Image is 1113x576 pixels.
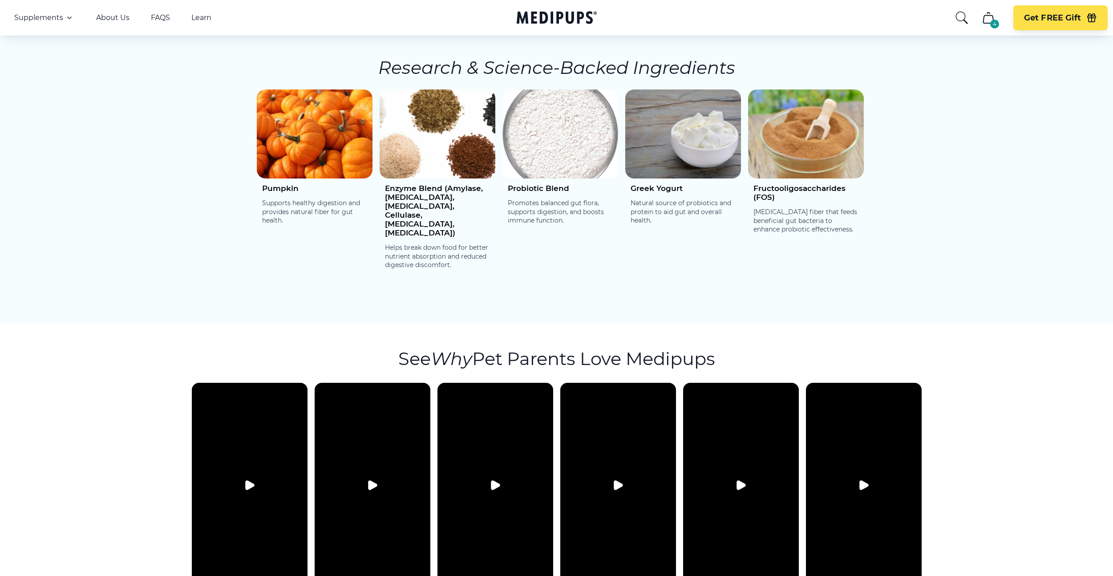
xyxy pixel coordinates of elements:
h4: Greek Yogurt [631,184,736,193]
h4: Fructooligosaccharides (FOS) [753,184,858,202]
button: Supplements [14,12,75,23]
a: About Us [96,13,130,22]
button: cart [978,7,999,28]
img: Greek Yogurt [625,89,741,178]
button: Play video [362,475,383,496]
span: Get FREE Gift [1024,13,1081,23]
button: Get FREE Gift [1013,5,1108,30]
h4: Probiotic Blend [508,184,613,193]
h4: Pumpkin [262,184,367,193]
img: Pumpkin [257,89,372,178]
h3: Research & Science-Backed Ingredients [378,55,735,81]
a: Medipups [517,9,597,28]
img: Enzyme Blend (Amylase, Protease, Lipase, Cellulase, Lactase, Bromelain) [380,89,495,178]
button: search [955,11,969,25]
button: Play video [239,475,260,496]
p: Helps break down food for better nutrient absorption and reduced digestive discomfort. [385,243,490,270]
button: Play video [607,475,629,496]
button: Play video [485,475,506,496]
p: Promotes balanced gut flora, supports digestion, and boosts immune function. [508,199,613,225]
img: Fructooligosaccharides (FOS) [748,89,864,178]
img: Probiotic Blend [502,89,618,178]
p: Supports healthy digestion and provides natural fiber for gut health. [262,199,367,225]
p: Natural source of probiotics and protein to aid gut and overall health. [631,199,736,225]
p: [MEDICAL_DATA] fiber that feeds beneficial gut bacteria to enhance probiotic effectiveness. [753,208,858,234]
h2: See Pet Parents Love Medipups [398,346,715,372]
i: Why [431,348,472,369]
button: Play video [730,475,752,496]
h4: Enzyme Blend (Amylase, [MEDICAL_DATA], [MEDICAL_DATA], Cellulase, [MEDICAL_DATA], [MEDICAL_DATA]) [385,184,490,237]
a: Learn [191,13,211,22]
span: Supplements [14,13,63,22]
div: 4 [990,20,999,28]
button: Play video [853,475,874,496]
a: FAQS [151,13,170,22]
